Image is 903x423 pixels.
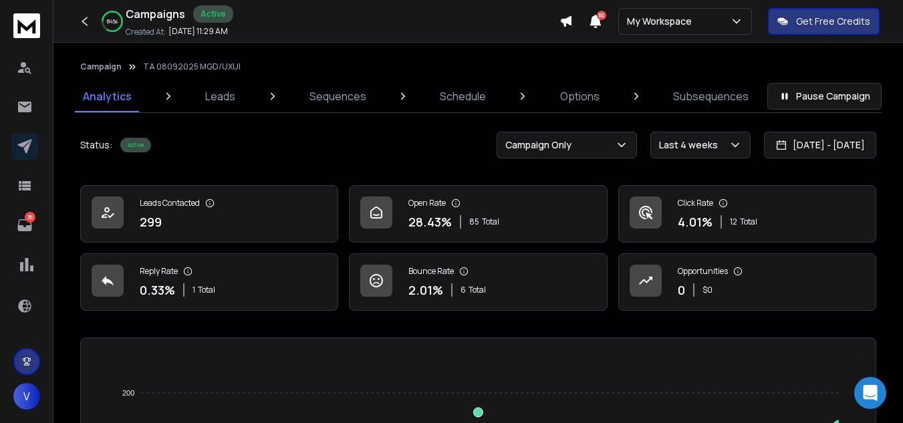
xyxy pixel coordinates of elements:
[618,253,876,311] a: Opportunities0$0
[25,212,35,223] p: 36
[461,285,466,295] span: 6
[192,285,195,295] span: 1
[80,138,112,152] p: Status:
[143,61,241,72] p: TA 08092025 MGD/UXUI
[597,11,606,20] span: 50
[11,212,38,239] a: 36
[505,138,577,152] p: Campaign Only
[126,6,185,22] h1: Campaigns
[140,281,175,299] p: 0.33 %
[702,285,713,295] p: $ 0
[552,80,608,112] a: Options
[126,27,166,37] p: Created At:
[193,5,233,23] div: Active
[80,185,338,243] a: Leads Contacted299
[673,88,749,104] p: Subsequences
[198,285,215,295] span: Total
[75,80,140,112] a: Analytics
[678,198,713,208] p: Click Rate
[659,138,723,152] p: Last 4 weeks
[678,213,713,231] p: 4.01 %
[140,266,178,277] p: Reply Rate
[13,383,40,410] button: V
[83,88,132,104] p: Analytics
[140,213,162,231] p: 299
[432,80,494,112] a: Schedule
[120,138,151,152] div: Active
[80,253,338,311] a: Reply Rate0.33%1Total
[740,217,757,227] span: Total
[408,213,452,231] p: 28.43 %
[764,132,876,158] button: [DATE] - [DATE]
[309,88,366,104] p: Sequences
[140,198,200,208] p: Leads Contacted
[205,88,235,104] p: Leads
[80,61,122,72] button: Campaign
[408,281,443,299] p: 2.01 %
[13,13,40,38] img: logo
[796,15,870,28] p: Get Free Credits
[197,80,243,112] a: Leads
[349,185,607,243] a: Open Rate28.43%85Total
[440,88,486,104] p: Schedule
[408,266,454,277] p: Bounce Rate
[107,17,118,25] p: 84 %
[678,281,685,299] p: 0
[618,185,876,243] a: Click Rate4.01%12Total
[730,217,737,227] span: 12
[627,15,697,28] p: My Workspace
[168,26,228,37] p: [DATE] 11:29 AM
[665,80,757,112] a: Subsequences
[408,198,446,208] p: Open Rate
[349,253,607,311] a: Bounce Rate2.01%6Total
[560,88,600,104] p: Options
[482,217,499,227] span: Total
[678,266,728,277] p: Opportunities
[854,377,886,409] div: Open Intercom Messenger
[768,8,880,35] button: Get Free Credits
[301,80,374,112] a: Sequences
[469,285,486,295] span: Total
[469,217,479,227] span: 85
[767,83,882,110] button: Pause Campaign
[122,389,134,397] tspan: 200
